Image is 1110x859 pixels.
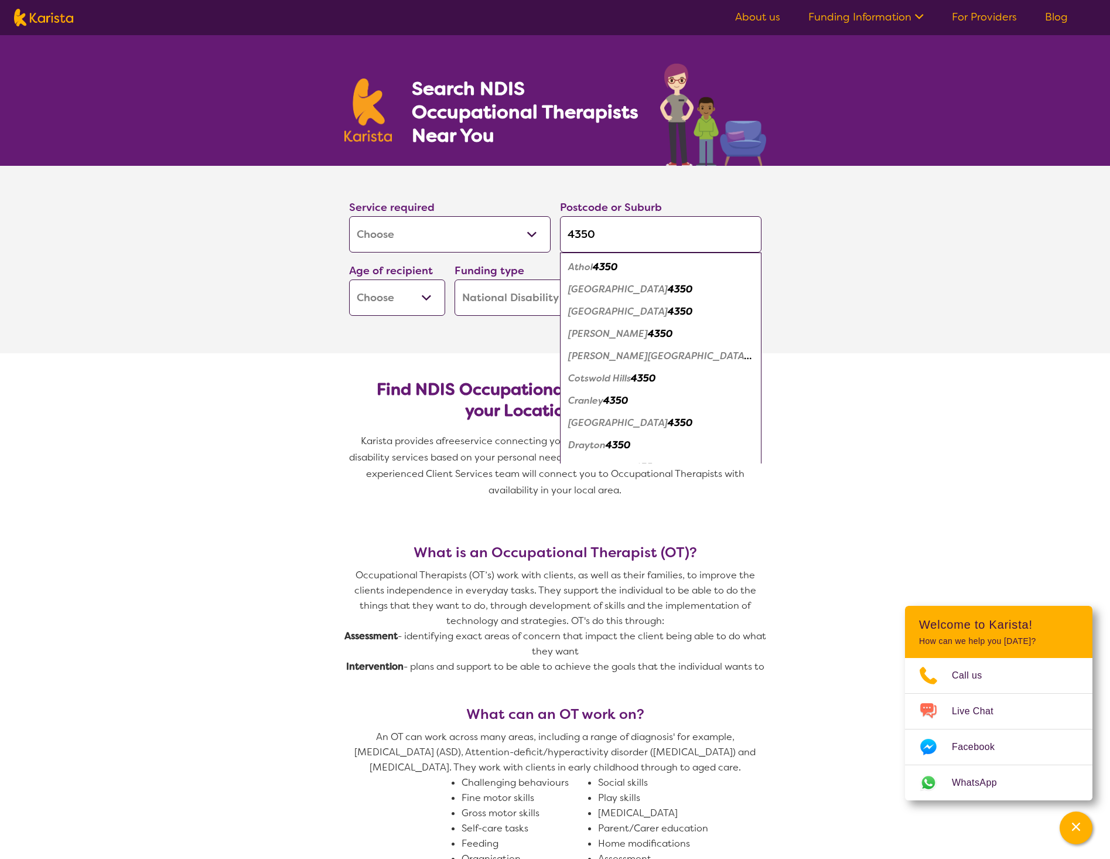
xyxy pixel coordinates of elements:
[361,435,442,447] span: Karista provides a
[919,618,1078,632] h2: Welcome to Karista!
[346,660,404,673] strong: Intervention
[598,821,725,836] li: Parent/Carer education
[606,439,630,451] em: 4350
[952,738,1009,756] span: Facebook
[462,775,589,790] li: Challenging behaviours
[568,439,606,451] em: Drayton
[344,79,392,142] img: Karista logo
[905,658,1092,800] ul: Choose channel
[560,216,761,253] input: Type
[952,703,1007,720] span: Live Chat
[462,806,589,821] li: Gross motor skills
[808,10,924,24] a: Funding Information
[566,301,756,323] div: Centenary Heights 4350
[344,706,766,722] h3: What can an OT work on?
[660,63,766,166] img: occupational-therapy
[349,435,764,496] span: service connecting you with Occupational Therapists and other disability services based on your p...
[568,461,634,473] em: Drayton North
[462,821,589,836] li: Self-care tasks
[952,667,996,684] span: Call us
[603,394,628,407] em: 4350
[598,806,725,821] li: [MEDICAL_DATA]
[952,10,1017,24] a: For Providers
[919,636,1078,646] p: How can we help you [DATE]?
[344,659,766,674] p: - plans and support to be able to achieve the goals that the individual wants to
[568,394,603,407] em: Cranley
[566,412,756,434] div: Darling Heights 4350
[566,345,756,367] div: Clifford Gardens 4350
[593,261,617,273] em: 4350
[648,328,672,340] em: 4350
[634,461,659,473] em: 4350
[344,630,398,642] strong: Assessment
[568,328,648,340] em: [PERSON_NAME]
[566,456,756,479] div: Drayton North 4350
[344,568,766,629] p: Occupational Therapists (OT’s) work with clients, as well as their families, to improve the clien...
[566,434,756,456] div: Drayton 4350
[344,730,766,775] p: An OT can work across many areas, including a range of diagnosis' for example, [MEDICAL_DATA] (AS...
[566,367,756,390] div: Cotswold Hills 4350
[462,790,589,806] li: Fine motor skills
[668,305,692,318] em: 4350
[1060,812,1092,844] button: Channel Menu
[568,417,668,429] em: [GEOGRAPHIC_DATA]
[952,774,1011,792] span: WhatsApp
[566,256,756,278] div: Athol 4350
[598,790,725,806] li: Play skills
[344,629,766,659] p: - identifying exact areas of concern that impact the client being able to do what they want
[566,323,756,345] div: Charlton 4350
[598,836,725,851] li: Home modifications
[735,10,780,24] a: About us
[568,305,668,318] em: [GEOGRAPHIC_DATA]
[905,606,1092,800] div: Channel Menu
[568,350,752,362] em: [PERSON_NAME][GEOGRAPHIC_DATA]
[462,836,589,851] li: Feeding
[566,390,756,412] div: Cranley 4350
[358,379,752,421] h2: Find NDIS Occupational Therapists based on your Location & Needs
[668,283,692,295] em: 4350
[668,417,692,429] em: 4350
[442,435,460,447] span: free
[349,200,435,214] label: Service required
[568,372,631,384] em: Cotswold Hills
[566,278,756,301] div: Blue Mountain Heights 4350
[568,283,668,295] em: [GEOGRAPHIC_DATA]
[14,9,73,26] img: Karista logo
[560,200,662,214] label: Postcode or Suburb
[344,544,766,561] h3: What is an Occupational Therapist (OT)?
[598,775,725,790] li: Social skills
[568,261,593,273] em: Athol
[349,264,433,278] label: Age of recipient
[412,77,640,147] h1: Search NDIS Occupational Therapists Near You
[905,765,1092,800] a: Web link opens in a new tab.
[455,264,524,278] label: Funding type
[631,372,655,384] em: 4350
[1045,10,1068,24] a: Blog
